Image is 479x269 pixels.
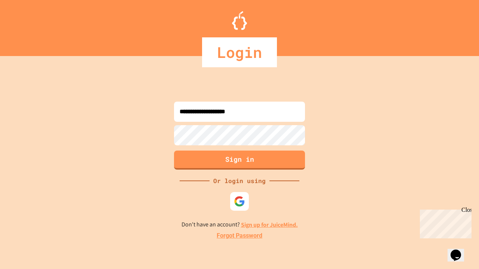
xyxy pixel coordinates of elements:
img: google-icon.svg [234,196,245,207]
iframe: chat widget [448,239,472,262]
div: Login [202,37,277,67]
a: Sign up for JuiceMind. [241,221,298,229]
iframe: chat widget [417,207,472,238]
div: Or login using [210,176,269,185]
a: Forgot Password [217,231,262,240]
button: Sign in [174,151,305,170]
img: Logo.svg [232,11,247,30]
p: Don't have an account? [181,220,298,229]
div: Chat with us now!Close [3,3,52,47]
